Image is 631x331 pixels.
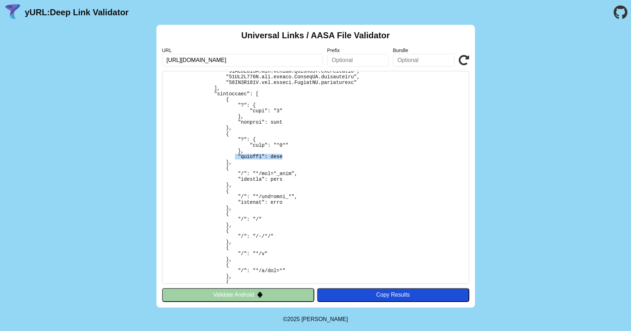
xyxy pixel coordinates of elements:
[302,316,348,322] a: Michael Ibragimchayev's Personal Site
[317,288,469,302] button: Copy Results
[393,47,454,53] label: Bundle
[321,292,466,298] div: Copy Results
[287,316,300,322] span: 2025
[327,47,389,53] label: Prefix
[25,7,128,17] a: yURL:Deep Link Validator
[241,30,390,40] h2: Universal Links / AASA File Validator
[162,47,323,53] label: URL
[162,288,314,302] button: Validate Android
[283,308,348,331] footer: ©
[327,54,389,67] input: Optional
[162,71,469,284] pre: Lorem ipsu do: sitam://con.adipis.eli/.sedd-eiusm/tempo-inc-utla-etdoloremag Al Enimadmi: Veni Qu...
[4,3,22,22] img: yURL Logo
[162,54,323,67] input: Required
[257,292,263,298] img: droidIcon.svg
[393,54,454,67] input: Optional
